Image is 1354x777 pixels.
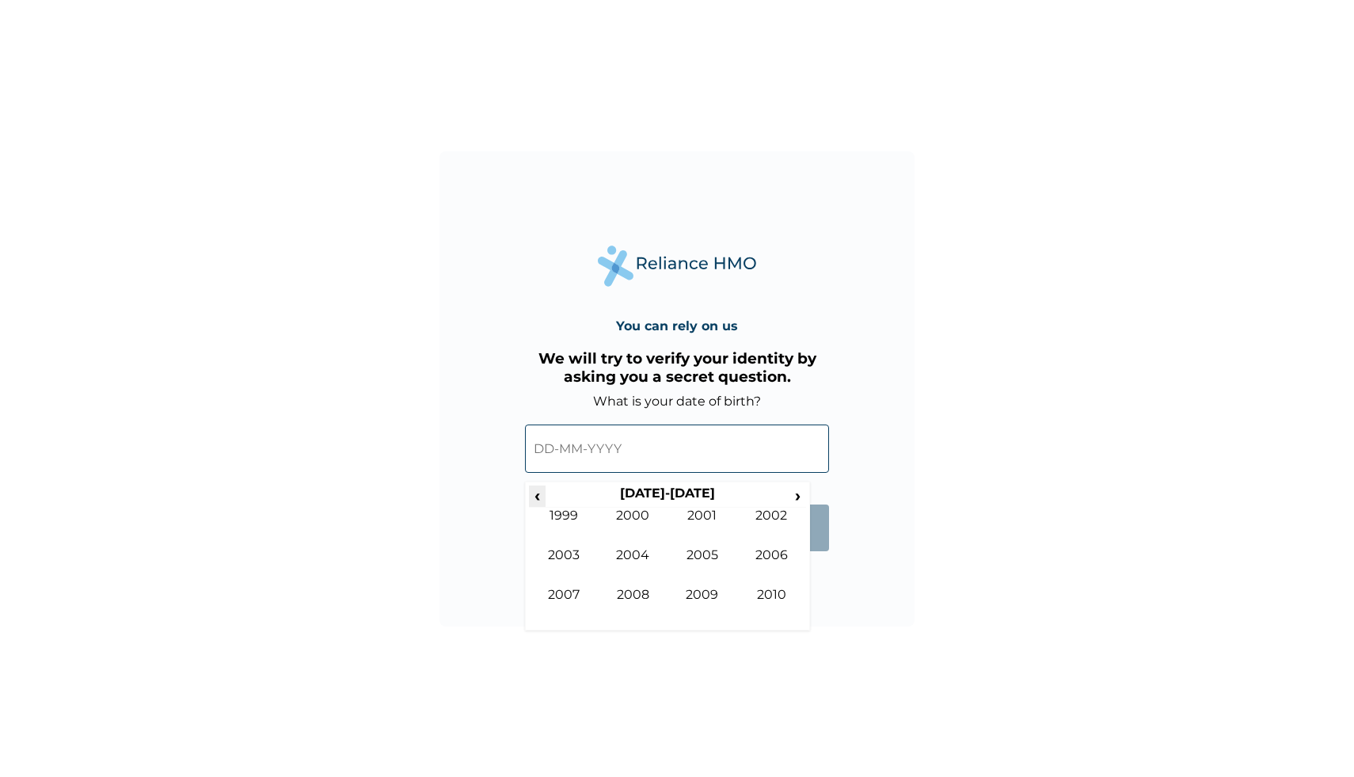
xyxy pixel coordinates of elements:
[667,508,737,547] td: 2001
[546,486,789,508] th: [DATE]-[DATE]
[599,547,668,587] td: 2004
[667,547,737,587] td: 2005
[525,349,829,386] h3: We will try to verify your identity by asking you a secret question.
[789,486,807,505] span: ›
[737,508,807,547] td: 2002
[737,587,807,627] td: 2010
[599,587,668,627] td: 2008
[598,246,756,286] img: Reliance Health's Logo
[667,587,737,627] td: 2009
[529,587,599,627] td: 2007
[529,547,599,587] td: 2003
[529,486,546,505] span: ‹
[593,394,761,409] label: What is your date of birth?
[529,508,599,547] td: 1999
[599,508,668,547] td: 2000
[737,547,807,587] td: 2006
[616,318,738,333] h4: You can rely on us
[525,425,829,473] input: DD-MM-YYYY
